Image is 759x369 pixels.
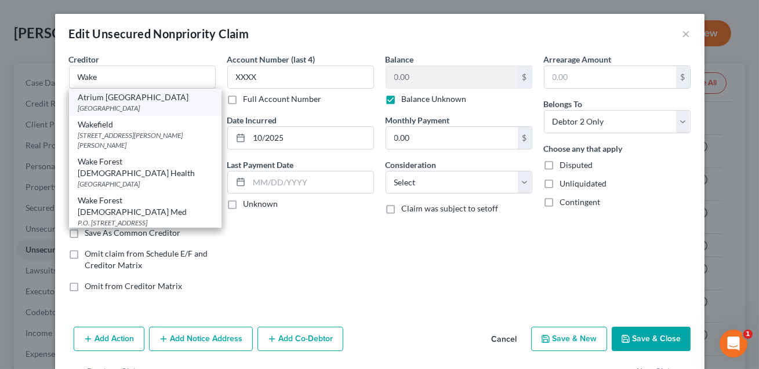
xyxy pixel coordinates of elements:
label: Monthly Payment [386,114,450,126]
input: XXXX [227,65,374,89]
button: Save & New [531,327,607,351]
div: P.O. [STREET_ADDRESS] [78,218,212,228]
button: Add Notice Address [149,327,253,351]
input: 0.00 [544,66,676,88]
span: Omit from Creditor Matrix [85,281,183,291]
label: Account Number (last 4) [227,53,315,65]
label: Last Payment Date [227,159,294,171]
label: Choose any that apply [544,143,623,155]
div: $ [518,127,532,149]
span: Unliquidated [560,178,607,188]
div: Edit Unsecured Nonpriority Claim [69,25,249,42]
span: Creditor [69,54,100,64]
label: Consideration [386,159,437,171]
div: Wake Forest [DEMOGRAPHIC_DATA] Health [78,156,212,179]
span: Belongs To [544,99,583,109]
label: Full Account Number [244,93,322,105]
div: [GEOGRAPHIC_DATA] [78,179,212,189]
input: 0.00 [386,127,518,149]
input: 0.00 [386,66,518,88]
input: Search creditor by name... [69,65,216,89]
input: MM/DD/YYYY [249,127,373,149]
button: Save & Close [612,327,691,351]
label: Save As Common Creditor [85,227,181,239]
div: Wake Forest [DEMOGRAPHIC_DATA] Med [78,195,212,218]
button: × [682,27,691,41]
label: Balance Unknown [402,93,467,105]
span: Claim was subject to setoff [402,203,499,213]
label: Balance [386,53,414,65]
span: 1 [743,330,753,339]
span: Omit claim from Schedule E/F and Creditor Matrix [85,249,208,270]
label: Arrearage Amount [544,53,612,65]
label: Date Incurred [227,114,277,126]
input: MM/DD/YYYY [249,171,373,193]
div: [GEOGRAPHIC_DATA] [78,103,212,113]
span: Contingent [560,197,601,207]
div: Atrium [GEOGRAPHIC_DATA] [78,92,212,103]
label: Unknown [244,198,278,210]
div: [STREET_ADDRESS][PERSON_NAME][PERSON_NAME] [78,130,212,150]
div: $ [518,66,532,88]
button: Add Action [74,327,144,351]
div: Wakefield [78,119,212,130]
div: $ [676,66,690,88]
button: Add Co-Debtor [257,327,343,351]
button: Cancel [482,328,526,351]
span: Disputed [560,160,593,170]
iframe: Intercom live chat [720,330,747,357]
